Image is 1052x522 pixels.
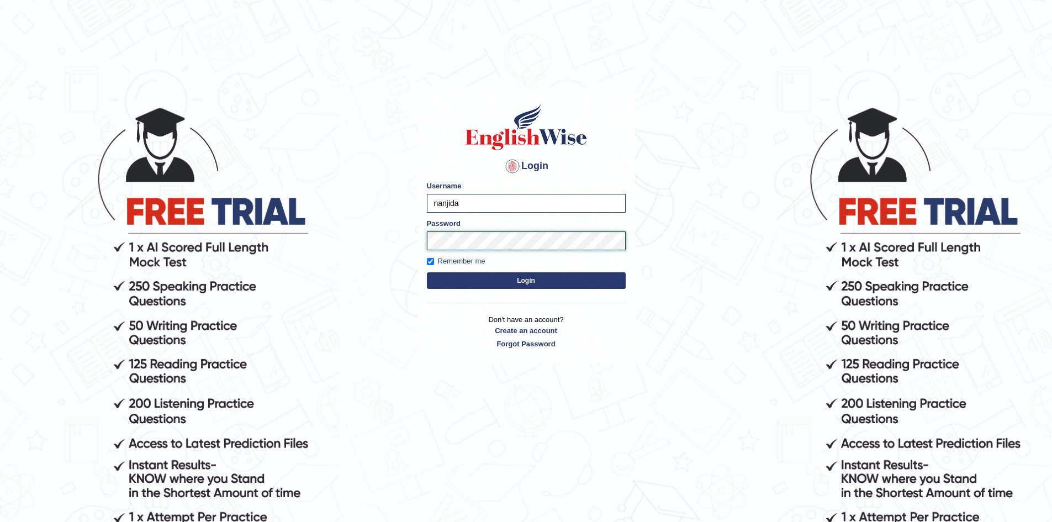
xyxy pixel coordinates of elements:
[427,258,434,265] input: Remember me
[427,314,626,349] p: Don't have an account?
[427,181,462,191] label: Username
[427,272,626,289] button: Login
[427,256,485,267] label: Remember me
[463,102,589,152] img: Logo of English Wise sign in for intelligent practice with AI
[427,325,626,336] a: Create an account
[427,339,626,349] a: Forgot Password
[427,218,461,229] label: Password
[427,157,626,175] h4: Login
